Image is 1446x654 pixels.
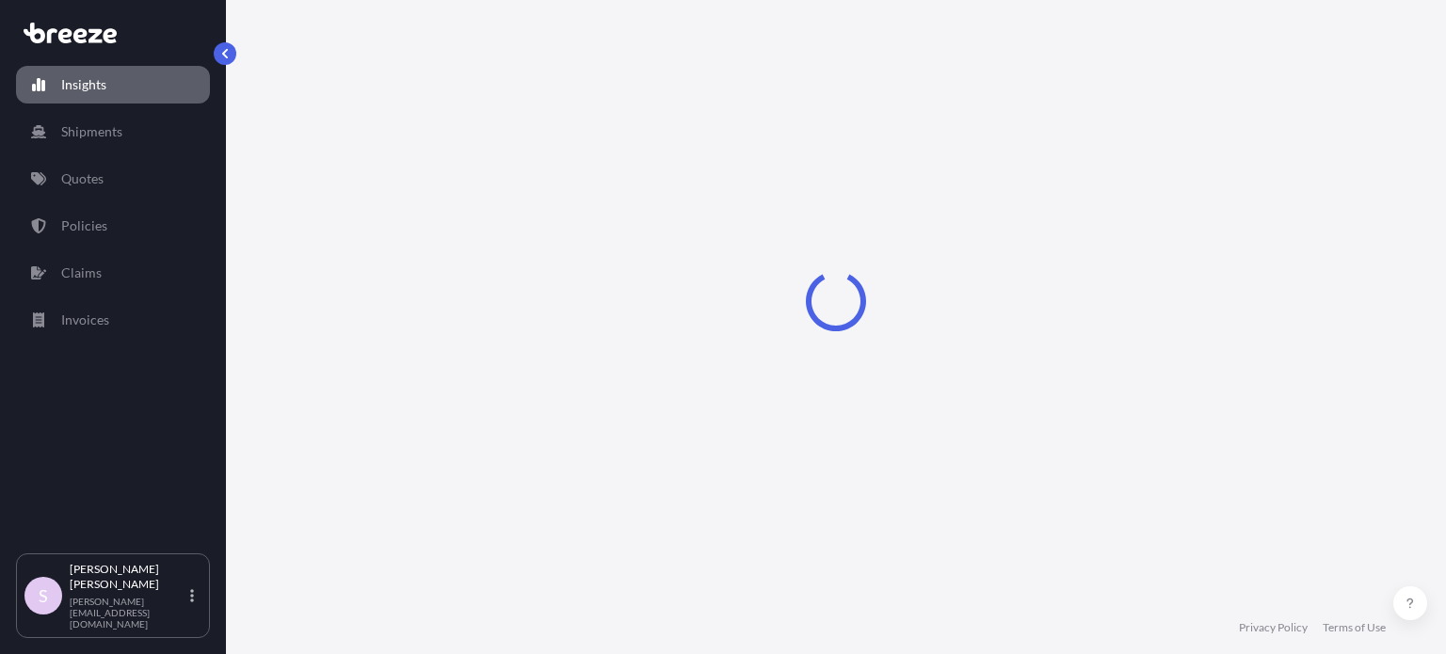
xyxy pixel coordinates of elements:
[16,207,210,245] a: Policies
[61,311,109,329] p: Invoices
[61,216,107,235] p: Policies
[16,301,210,339] a: Invoices
[70,596,186,630] p: [PERSON_NAME][EMAIL_ADDRESS][DOMAIN_NAME]
[39,586,48,605] span: S
[1239,620,1308,635] a: Privacy Policy
[70,562,186,592] p: [PERSON_NAME] [PERSON_NAME]
[61,122,122,141] p: Shipments
[16,113,210,151] a: Shipments
[61,169,104,188] p: Quotes
[16,66,210,104] a: Insights
[1323,620,1386,635] a: Terms of Use
[61,263,102,282] p: Claims
[16,254,210,292] a: Claims
[61,75,106,94] p: Insights
[16,160,210,198] a: Quotes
